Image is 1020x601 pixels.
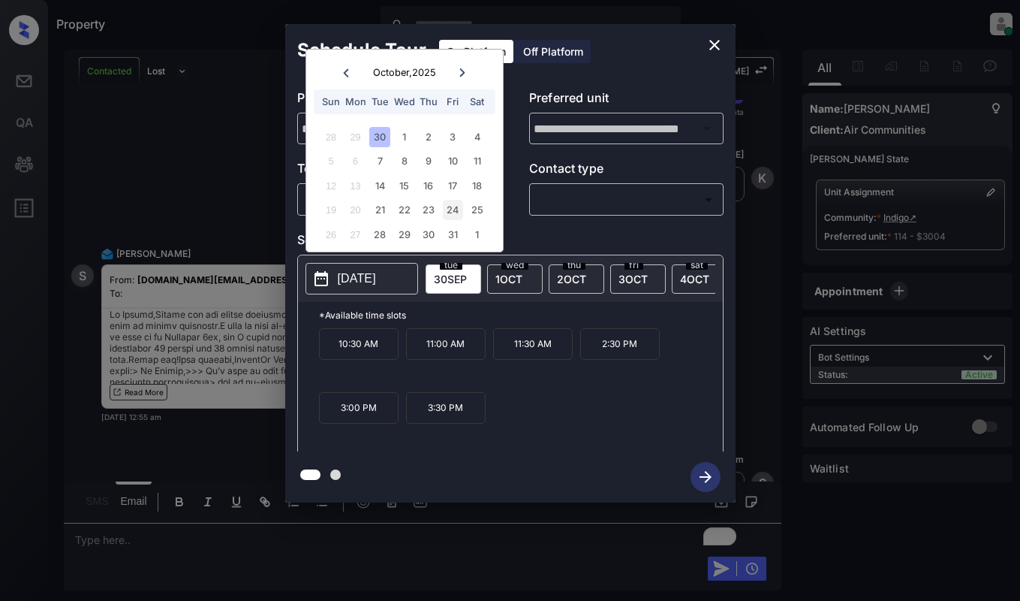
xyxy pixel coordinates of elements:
p: Preferred unit [529,89,724,113]
div: date-select [487,264,543,294]
div: Choose Saturday, October 11th, 2025 [467,151,487,171]
div: Choose Saturday, October 18th, 2025 [467,176,487,196]
p: 10:30 AM [319,328,399,360]
div: Choose Thursday, October 2nd, 2025 [418,127,438,147]
p: Contact type [529,159,724,183]
span: 30 SEP [434,273,467,285]
div: Choose Friday, October 17th, 2025 [443,176,463,196]
div: Choose Thursday, October 9th, 2025 [418,151,438,171]
p: Preferred community [297,89,492,113]
div: date-select [549,264,604,294]
div: Choose Wednesday, October 15th, 2025 [394,176,414,196]
h2: Schedule Tour [285,24,438,77]
div: Sat [467,92,487,112]
p: 3:30 PM [406,392,486,424]
button: btn-next [682,458,730,497]
span: tue [440,261,462,270]
div: Sun [321,92,342,112]
div: In Person [301,187,488,212]
div: date-select [610,264,666,294]
div: Not available Sunday, October 19th, 2025 [321,200,342,220]
div: Choose Thursday, October 16th, 2025 [418,176,438,196]
div: Choose Wednesday, October 1st, 2025 [394,127,414,147]
div: October , 2025 [373,67,436,78]
p: [DATE] [338,270,376,288]
span: 1 OCT [495,273,522,285]
div: Choose Friday, October 24th, 2025 [443,200,463,220]
div: Choose Saturday, November 1st, 2025 [467,225,487,245]
p: *Available time slots [319,302,723,328]
div: Off Platform [516,40,591,63]
div: Not available Sunday, October 5th, 2025 [321,151,342,171]
div: Choose Saturday, October 4th, 2025 [467,127,487,147]
div: Tue [369,92,390,112]
span: wed [501,261,528,270]
div: Thu [418,92,438,112]
div: Not available Monday, October 13th, 2025 [345,176,366,196]
div: Choose Wednesday, October 29th, 2025 [394,225,414,245]
div: Not available Sunday, October 12th, 2025 [321,176,342,196]
div: Fri [443,92,463,112]
div: Choose Friday, October 31st, 2025 [443,225,463,245]
span: fri [624,261,643,270]
div: Wed [394,92,414,112]
p: 11:00 AM [406,328,486,360]
p: 11:30 AM [493,328,573,360]
div: date-select [672,264,727,294]
div: Mon [345,92,366,112]
div: Choose Friday, October 10th, 2025 [443,151,463,171]
div: Choose Wednesday, October 8th, 2025 [394,151,414,171]
div: Not available Monday, October 27th, 2025 [345,225,366,245]
span: 3 OCT [618,273,648,285]
div: On Platform [439,40,513,63]
div: Choose Tuesday, September 30th, 2025 [369,127,390,147]
p: 2:30 PM [580,328,660,360]
p: Tour type [297,159,492,183]
div: Choose Tuesday, October 28th, 2025 [369,225,390,245]
div: Not available Monday, October 6th, 2025 [345,151,366,171]
div: date-select [426,264,481,294]
div: Choose Tuesday, October 7th, 2025 [369,151,390,171]
div: Not available Monday, September 29th, 2025 [345,127,366,147]
div: Choose Tuesday, October 14th, 2025 [369,176,390,196]
span: thu [563,261,585,270]
div: Not available Sunday, September 28th, 2025 [321,127,342,147]
div: Choose Friday, October 3rd, 2025 [443,127,463,147]
p: Select slot [297,231,724,255]
div: Choose Wednesday, October 22nd, 2025 [394,200,414,220]
span: 2 OCT [557,273,586,285]
div: Choose Tuesday, October 21st, 2025 [369,200,390,220]
div: Not available Monday, October 20th, 2025 [345,200,366,220]
button: [DATE] [305,263,418,294]
div: Choose Thursday, October 23rd, 2025 [418,200,438,220]
div: Choose Thursday, October 30th, 2025 [418,225,438,245]
button: close [700,30,730,60]
div: Not available Sunday, October 26th, 2025 [321,225,342,245]
div: Choose Saturday, October 25th, 2025 [467,200,487,220]
p: 3:00 PM [319,392,399,424]
span: sat [686,261,708,270]
span: 4 OCT [680,273,709,285]
div: month 2025-10 [311,125,498,246]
